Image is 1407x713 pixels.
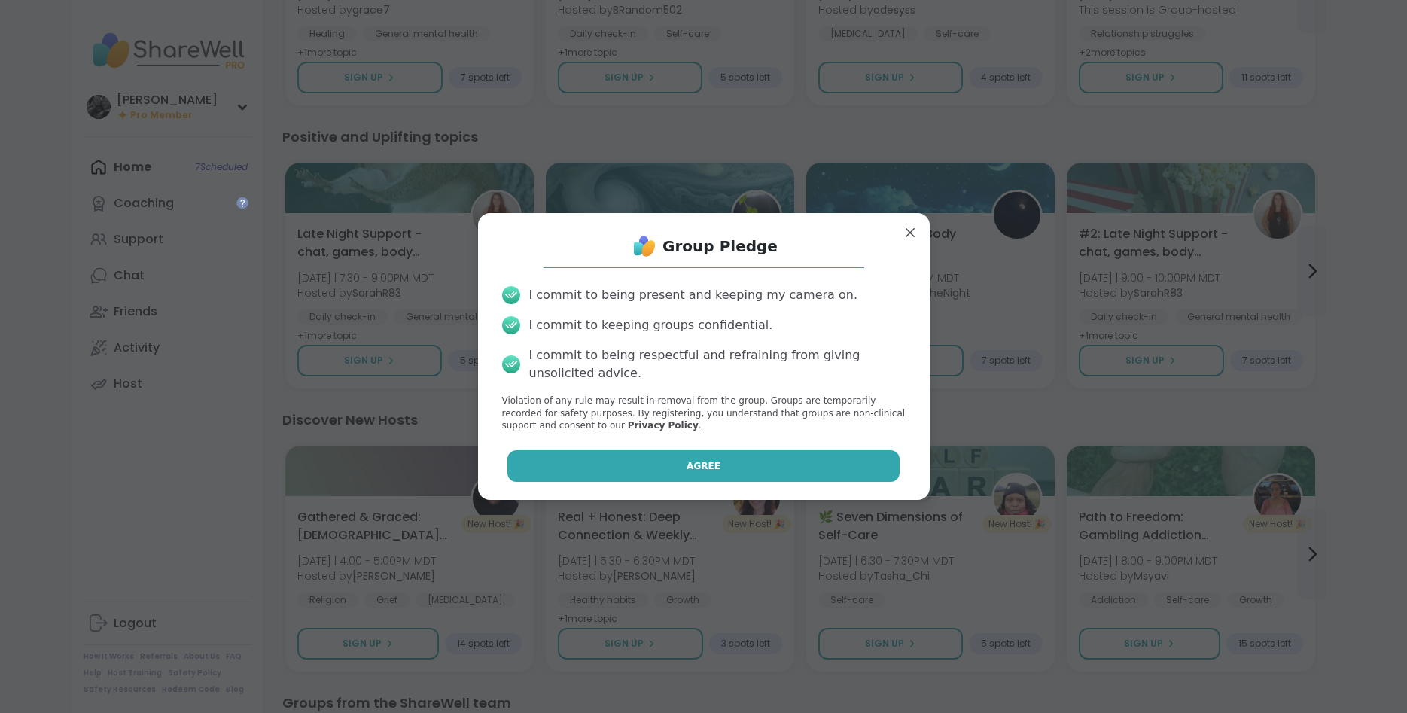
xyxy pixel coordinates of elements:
[629,231,659,261] img: ShareWell Logo
[687,459,720,473] span: Agree
[529,286,857,304] div: I commit to being present and keeping my camera on.
[662,236,778,257] h1: Group Pledge
[502,395,906,432] p: Violation of any rule may result in removal from the group. Groups are temporarily recorded for s...
[529,346,906,382] div: I commit to being respectful and refraining from giving unsolicited advice.
[628,420,699,431] a: Privacy Policy
[236,197,248,209] iframe: Spotlight
[529,316,773,334] div: I commit to keeping groups confidential.
[507,450,900,482] button: Agree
